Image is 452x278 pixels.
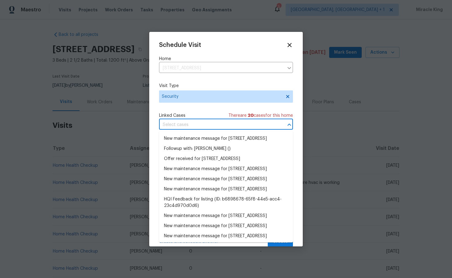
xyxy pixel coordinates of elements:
[159,42,201,48] span: Schedule Visit
[159,144,293,154] li: Followup with: [PERSON_NAME] ()
[159,56,293,62] label: Home
[286,42,293,48] span: Close
[159,164,293,174] li: New maintenance message for [STREET_ADDRESS]
[159,194,293,211] li: HQI Feedback for listing (ID: b6898678-65f8-44e5-acc4-23c4d970d0d6)
[159,120,276,130] input: Select cases
[159,221,293,231] li: New maintenance message for [STREET_ADDRESS]
[159,184,293,194] li: New maintenance message for [STREET_ADDRESS]
[159,83,293,89] label: Visit Type
[159,231,293,241] li: New maintenance message for [STREET_ADDRESS]
[248,113,254,118] span: 20
[159,211,293,221] li: New maintenance message for [STREET_ADDRESS]
[228,112,293,119] span: There are case s for this home
[159,134,293,144] li: New maintenance message for [STREET_ADDRESS]
[159,174,293,184] li: New maintenance message for [STREET_ADDRESS]
[159,63,284,73] input: Enter in an address
[159,241,293,251] li: New maintenance message for [STREET_ADDRESS]
[159,112,185,119] span: Linked Cases
[285,120,294,129] button: Close
[162,93,281,100] span: Security
[159,154,293,164] li: Offer received for [STREET_ADDRESS]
